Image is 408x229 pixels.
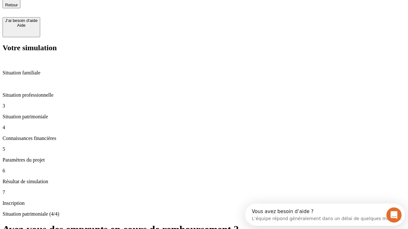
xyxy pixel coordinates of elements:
iframe: Intercom live chat [386,207,402,223]
iframe: Intercom live chat discovery launcher [245,204,405,226]
span: Retour [5,3,18,7]
p: Paramètres du projet [3,157,405,163]
p: Inscription [3,200,405,206]
p: 4 [3,125,405,130]
p: Situation familiale [3,70,405,76]
h2: Votre simulation [3,44,405,52]
div: J’ai besoin d'aide [5,18,38,23]
p: 5 [3,146,405,152]
div: Vous avez besoin d’aide ? [7,5,157,10]
p: Situation patrimoniale [3,114,405,120]
p: Situation professionnelle [3,92,405,98]
p: Résultat de simulation [3,179,405,184]
div: L’équipe répond généralement dans un délai de quelques minutes. [7,10,157,17]
div: Aide [5,23,38,28]
div: Ouvrir le Messenger Intercom [3,3,176,20]
p: 6 [3,168,405,174]
button: J’ai besoin d'aideAide [3,17,40,37]
p: 7 [3,190,405,195]
p: Connaissances financières [3,135,405,141]
p: 3 [3,103,405,109]
p: Situation patrimoniale (4/4) [3,211,405,217]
